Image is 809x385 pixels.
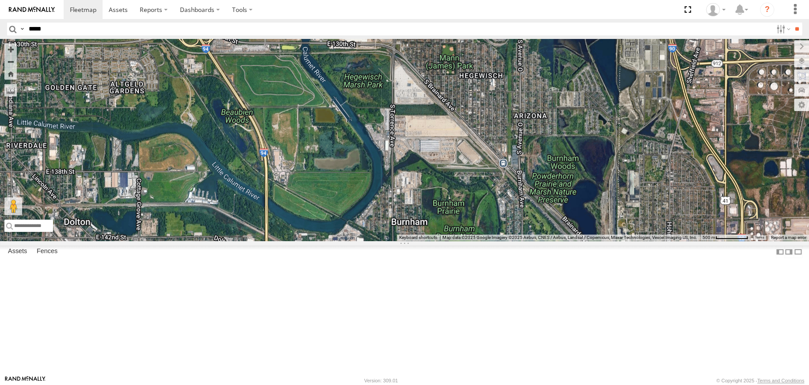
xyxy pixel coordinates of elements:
[4,43,17,55] button: Zoom in
[5,376,46,385] a: Visit our Website
[700,235,751,241] button: Map Scale: 500 m per 70 pixels
[4,68,17,80] button: Zoom Home
[4,246,31,258] label: Assets
[399,235,437,241] button: Keyboard shortcuts
[4,84,17,96] label: Measure
[716,378,804,383] div: © Copyright 2025 -
[19,23,26,35] label: Search Query
[757,378,804,383] a: Terms and Conditions
[443,235,697,240] span: Map data ©2025 Google Imagery ©2025 Airbus, CNES / Airbus, Landsat / Copernicus, Maxar Technologi...
[755,236,764,239] a: Terms (opens in new tab)
[702,235,715,240] span: 500 m
[364,378,398,383] div: Version: 309.01
[32,246,62,258] label: Fences
[784,245,793,258] label: Dock Summary Table to the Right
[9,7,55,13] img: rand-logo.svg
[703,3,729,16] div: Miky Transport
[4,197,22,215] button: Drag Pegman onto the map to open Street View
[760,3,774,17] i: ?
[771,235,806,240] a: Report a map error
[794,99,809,111] label: Map Settings
[773,23,792,35] label: Search Filter Options
[775,245,784,258] label: Dock Summary Table to the Left
[794,245,802,258] label: Hide Summary Table
[4,55,17,68] button: Zoom out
